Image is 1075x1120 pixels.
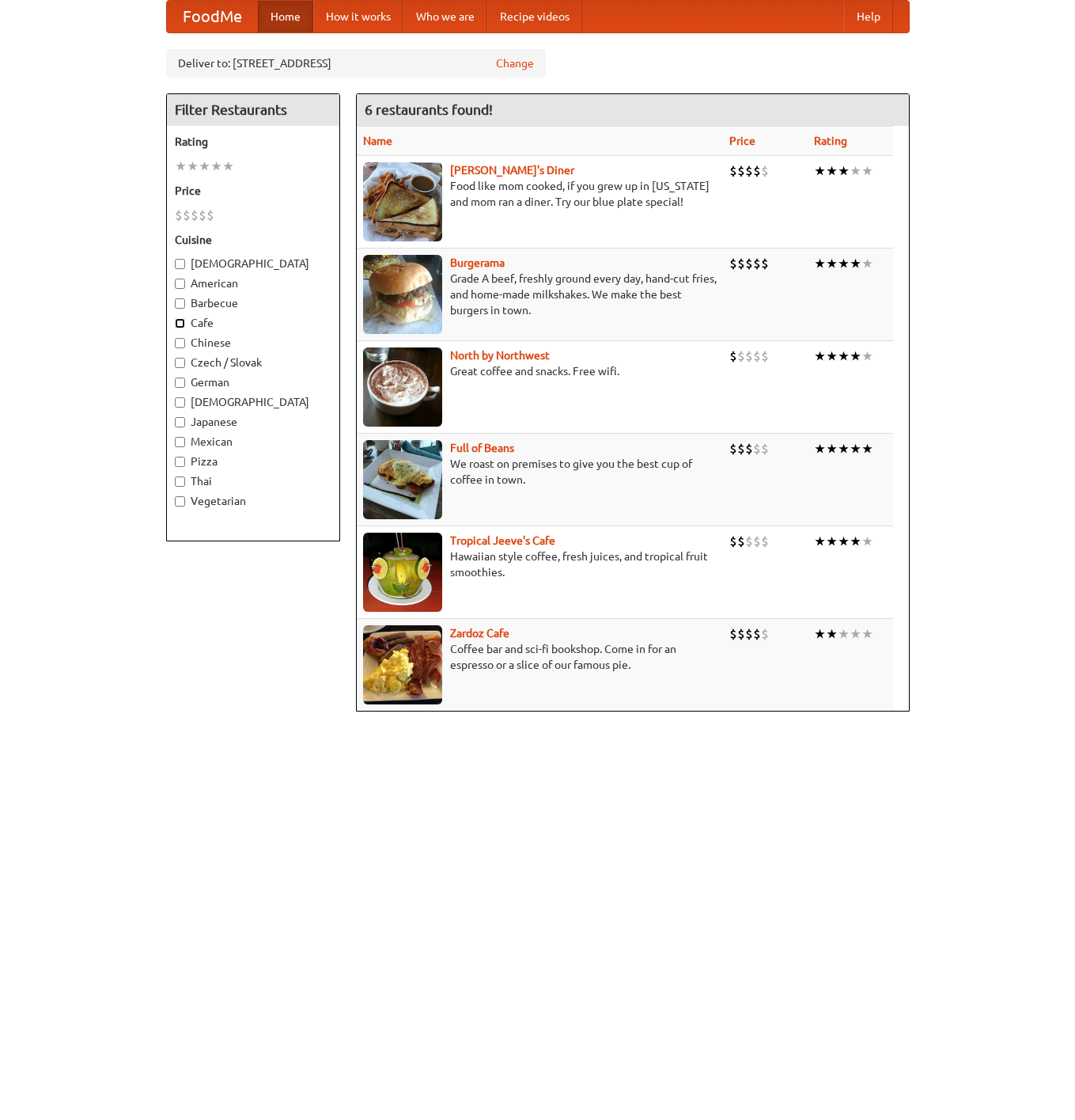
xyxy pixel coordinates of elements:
[363,533,442,612] img: jeeves.jpg
[175,473,331,489] label: Thai
[175,207,183,224] li: $
[753,255,761,272] li: $
[861,255,873,272] li: ★
[363,641,717,673] p: Coffee bar and sci-fi bookshop. Come in for an espresso or a slice of our famous pie.
[363,625,442,704] img: zardoz.jpg
[814,533,826,550] li: ★
[175,295,331,311] label: Barbecue
[175,298,185,309] input: Barbecue
[191,207,199,224] li: $
[861,440,873,457] li: ★
[175,493,331,509] label: Vegetarian
[363,440,442,519] img: beans.jpg
[814,135,847,147] a: Rating
[737,625,745,643] li: $
[826,162,838,180] li: ★
[838,347,850,365] li: ★
[175,457,185,467] input: Pizza
[450,442,514,454] a: Full of Beans
[814,162,826,180] li: ★
[363,456,717,488] p: We roast on premises to give you the best cup of coffee in town.
[450,349,550,362] a: North by Northwest
[175,397,185,408] input: [DEMOGRAPHIC_DATA]
[363,271,717,318] p: Grade A beef, freshly ground every day, hand-cut fries, and home-made milkshakes. We make the bes...
[761,625,769,643] li: $
[175,275,331,291] label: American
[850,625,861,643] li: ★
[814,440,826,457] li: ★
[745,255,753,272] li: $
[365,102,493,117] ng-pluralize: 6 restaurants found!
[761,162,769,180] li: $
[175,496,185,507] input: Vegetarian
[167,94,339,126] h4: Filter Restaurants
[850,162,861,180] li: ★
[761,255,769,272] li: $
[761,533,769,550] li: $
[175,417,185,427] input: Japanese
[175,335,331,351] label: Chinese
[450,256,505,269] a: Burgerama
[258,1,313,32] a: Home
[175,394,331,410] label: [DEMOGRAPHIC_DATA]
[850,255,861,272] li: ★
[199,158,210,175] li: ★
[496,55,534,71] a: Change
[175,183,331,199] h5: Price
[861,162,873,180] li: ★
[826,533,838,550] li: ★
[861,347,873,365] li: ★
[861,625,873,643] li: ★
[814,255,826,272] li: ★
[838,255,850,272] li: ★
[838,162,850,180] li: ★
[745,347,753,365] li: $
[313,1,403,32] a: How it works
[175,259,185,269] input: [DEMOGRAPHIC_DATA]
[363,255,442,334] img: burgerama.jpg
[175,355,331,370] label: Czech / Slovak
[844,1,893,32] a: Help
[175,358,185,368] input: Czech / Slovak
[450,534,555,547] a: Tropical Jeeve's Cafe
[826,347,838,365] li: ★
[450,164,574,177] a: [PERSON_NAME]'s Diner
[729,440,737,457] li: $
[175,414,331,430] label: Japanese
[175,378,185,388] input: German
[838,440,850,457] li: ★
[183,207,191,224] li: $
[826,440,838,457] li: ★
[363,135,392,147] a: Name
[206,207,214,224] li: $
[175,434,331,450] label: Mexican
[737,533,745,550] li: $
[210,158,222,175] li: ★
[363,162,442,241] img: sallys.jpg
[175,338,185,348] input: Chinese
[199,207,206,224] li: $
[745,162,753,180] li: $
[729,347,737,365] li: $
[363,363,717,379] p: Great coffee and snacks. Free wifi.
[403,1,487,32] a: Who we are
[850,440,861,457] li: ★
[737,440,745,457] li: $
[761,440,769,457] li: $
[175,318,185,328] input: Cafe
[167,1,258,32] a: FoodMe
[861,533,873,550] li: ★
[222,158,234,175] li: ★
[729,135,755,147] a: Price
[363,178,717,210] p: Food like mom cooked, if you grew up in [US_STATE] and mom ran a diner. Try our blue plate special!
[745,533,753,550] li: $
[363,347,442,427] img: north.jpg
[814,625,826,643] li: ★
[175,158,187,175] li: ★
[745,440,753,457] li: $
